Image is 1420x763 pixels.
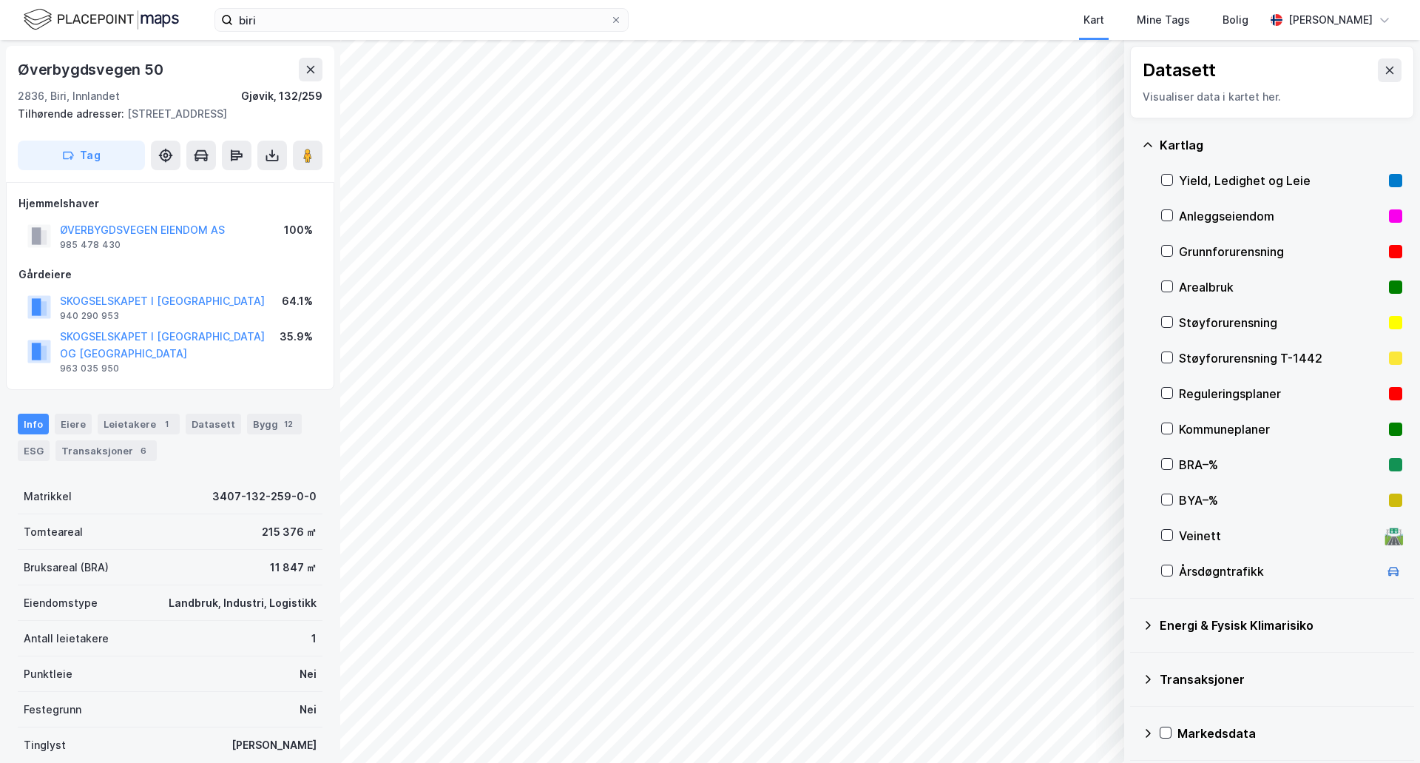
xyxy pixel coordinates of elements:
[1083,11,1104,29] div: Kart
[1137,11,1190,29] div: Mine Tags
[1179,385,1383,403] div: Reguleringsplaner
[169,594,317,612] div: Landbruk, Industri, Logistikk
[136,443,151,458] div: 6
[18,105,311,123] div: [STREET_ADDRESS]
[241,87,322,105] div: Gjøvik, 132/259
[1179,207,1383,225] div: Anleggseiendom
[1179,314,1383,332] div: Støyforurensning
[18,195,322,212] div: Hjemmelshaver
[24,7,179,33] img: logo.f888ab2527a4732fd821a326f86c7f29.svg
[311,630,317,648] div: 1
[186,414,241,434] div: Datasett
[212,488,317,505] div: 3407-132-259-0-0
[1177,725,1402,742] div: Markedsdata
[262,523,317,541] div: 215 376 ㎡
[1143,58,1216,82] div: Datasett
[1288,11,1373,29] div: [PERSON_NAME]
[1179,420,1383,438] div: Kommuneplaner
[24,523,83,541] div: Tomteareal
[24,594,98,612] div: Eiendomstype
[98,414,180,434] div: Leietakere
[270,559,317,577] div: 11 847 ㎡
[284,221,313,239] div: 100%
[24,488,72,505] div: Matrikkel
[18,58,166,81] div: Øverbygdsvegen 50
[60,310,119,322] div: 940 290 953
[300,665,317,683] div: Nei
[18,87,120,105] div: 2836, Biri, Innlandet
[55,440,157,461] div: Transaksjoner
[55,414,92,434] div: Eiere
[281,417,296,431] div: 12
[24,736,66,754] div: Tinglyst
[1143,88,1402,106] div: Visualiser data i kartet her.
[1179,172,1383,189] div: Yield, Ledighet og Leie
[1179,527,1379,545] div: Veinett
[60,363,119,374] div: 963 035 950
[18,107,127,120] span: Tilhørende adresser:
[1346,692,1420,763] div: Kontrollprogram for chat
[24,630,109,648] div: Antall leietakere
[1179,349,1383,367] div: Støyforurensning T-1442
[1160,616,1402,634] div: Energi & Fysisk Klimarisiko
[18,440,50,461] div: ESG
[1179,243,1383,261] div: Grunnforurensning
[18,266,322,283] div: Gårdeiere
[24,701,81,719] div: Festegrunn
[24,665,72,683] div: Punktleie
[1160,136,1402,154] div: Kartlag
[1346,692,1420,763] iframe: Chat Widget
[1179,278,1383,296] div: Arealbruk
[1160,670,1402,688] div: Transaksjoner
[1179,491,1383,509] div: BYA–%
[159,417,174,431] div: 1
[18,141,145,170] button: Tag
[282,292,313,310] div: 64.1%
[1179,456,1383,474] div: BRA–%
[60,239,121,251] div: 985 478 430
[247,414,302,434] div: Bygg
[231,736,317,754] div: [PERSON_NAME]
[280,328,313,346] div: 35.9%
[18,414,49,434] div: Info
[233,9,610,31] input: Søk på adresse, matrikkel, gårdeiere, leietakere eller personer
[1223,11,1248,29] div: Bolig
[24,559,109,577] div: Bruksareal (BRA)
[1179,562,1379,580] div: Årsdøgntrafikk
[1384,526,1404,545] div: 🛣️
[300,701,317,719] div: Nei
